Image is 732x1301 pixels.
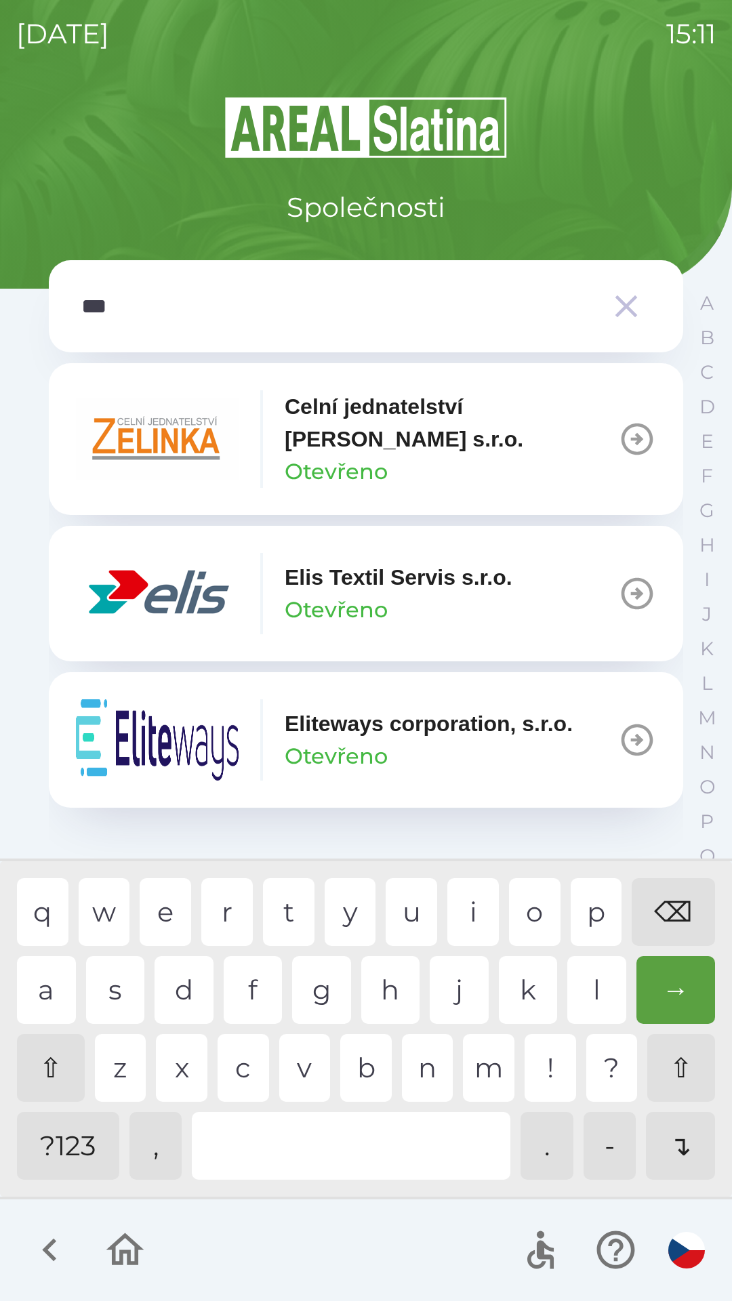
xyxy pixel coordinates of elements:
button: Q [690,839,724,873]
p: E [701,430,714,453]
button: P [690,804,724,839]
button: F [690,459,724,493]
button: D [690,390,724,424]
p: [DATE] [16,14,109,54]
button: A [690,286,724,321]
p: M [698,706,716,730]
p: N [699,741,715,764]
button: C [690,355,724,390]
p: D [699,395,715,419]
p: A [700,291,714,315]
button: B [690,321,724,355]
p: Otevřeno [285,740,388,772]
p: F [701,464,713,488]
p: I [704,568,710,592]
button: K [690,632,724,666]
img: d6e089ba-b3bf-4d0d-8b19-bc9c6ff21faa.png [76,553,239,634]
button: G [690,493,724,528]
button: J [690,597,724,632]
img: fb646cb0-fe6b-40c1-9c4b-3980639a5307.png [76,699,239,781]
p: G [699,499,714,522]
p: J [702,602,712,626]
p: C [700,360,714,384]
p: B [700,326,714,350]
button: Elis Textil Servis s.r.o.Otevřeno [49,526,683,661]
button: Eliteways corporation, s.r.o.Otevřeno [49,672,683,808]
p: Q [699,844,715,868]
p: 15:11 [666,14,716,54]
button: I [690,562,724,597]
p: Celní jednatelství [PERSON_NAME] s.r.o. [285,390,618,455]
p: O [699,775,715,799]
img: e791fe39-6e5c-4488-8406-01cea90b779d.png [76,398,239,480]
p: H [699,533,715,557]
button: Celní jednatelství [PERSON_NAME] s.r.o.Otevřeno [49,363,683,515]
p: P [700,810,714,833]
button: M [690,701,724,735]
button: O [690,770,724,804]
img: Logo [49,95,683,160]
button: N [690,735,724,770]
button: H [690,528,724,562]
button: E [690,424,724,459]
button: L [690,666,724,701]
p: Eliteways corporation, s.r.o. [285,707,573,740]
p: Otevřeno [285,455,388,488]
img: cs flag [668,1232,705,1268]
p: Společnosti [287,187,445,228]
p: L [701,672,712,695]
p: Otevřeno [285,594,388,626]
p: Elis Textil Servis s.r.o. [285,561,512,594]
p: K [700,637,714,661]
